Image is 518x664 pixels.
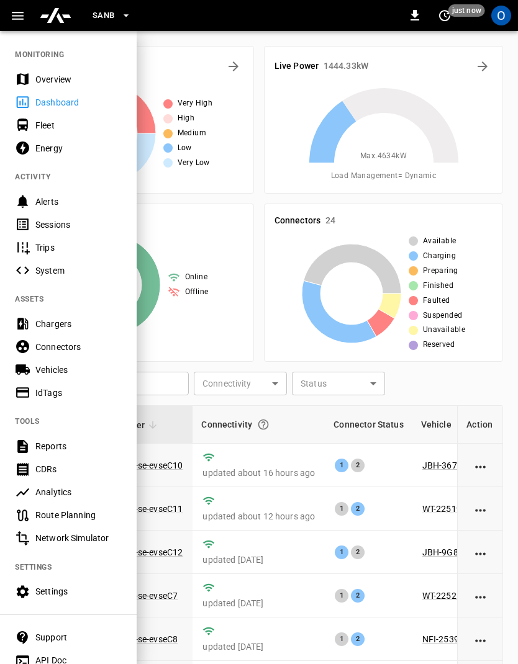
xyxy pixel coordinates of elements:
[93,9,115,23] span: SanB
[35,218,122,231] div: Sessions
[35,264,122,277] div: System
[35,241,122,254] div: Trips
[35,463,122,475] div: CDRs
[35,195,122,208] div: Alerts
[35,509,122,521] div: Route Planning
[435,6,455,25] button: set refresh interval
[35,341,122,353] div: Connectors
[35,318,122,330] div: Chargers
[35,73,122,86] div: Overview
[448,4,485,17] span: just now
[35,364,122,376] div: Vehicles
[35,585,122,598] div: Settings
[35,142,122,155] div: Energy
[39,4,72,27] img: ampcontrol.io logo
[35,387,122,399] div: IdTags
[35,486,122,498] div: Analytics
[35,440,122,452] div: Reports
[35,96,122,109] div: Dashboard
[35,532,122,544] div: Network Simulator
[35,631,122,644] div: Support
[35,119,122,132] div: Fleet
[491,6,511,25] div: profile-icon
